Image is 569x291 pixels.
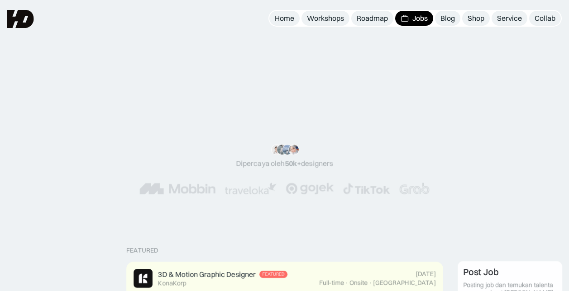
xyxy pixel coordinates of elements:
[236,159,333,168] div: Dipercaya oleh designers
[368,279,372,286] div: ·
[462,11,490,26] a: Shop
[158,279,186,287] div: KonaKorp
[285,159,301,168] span: 50k+
[319,279,344,286] div: Full-time
[275,14,294,23] div: Home
[126,247,158,254] div: Featured
[395,11,433,26] a: Jobs
[497,14,522,23] div: Service
[345,279,349,286] div: ·
[463,267,499,277] div: Post Job
[416,270,436,278] div: [DATE]
[492,11,527,26] a: Service
[307,14,344,23] div: Workshops
[535,14,555,23] div: Collab
[373,279,436,286] div: [GEOGRAPHIC_DATA]
[158,270,256,279] div: 3D & Motion Graphic Designer
[262,272,285,277] div: Featured
[351,11,393,26] a: Roadmap
[435,11,460,26] a: Blog
[440,14,455,23] div: Blog
[301,11,349,26] a: Workshops
[134,269,153,288] img: Job Image
[468,14,484,23] div: Shop
[357,14,388,23] div: Roadmap
[412,14,428,23] div: Jobs
[269,11,300,26] a: Home
[529,11,561,26] a: Collab
[349,279,368,286] div: Onsite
